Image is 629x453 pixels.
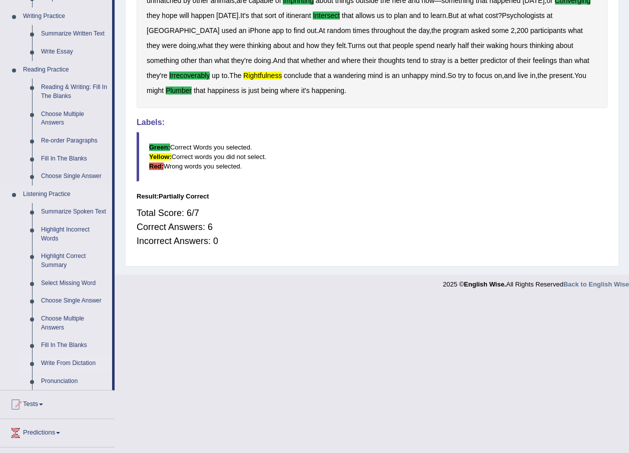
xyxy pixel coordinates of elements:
b: their [471,41,484,49]
b: You [574,71,586,79]
b: it's [301,86,310,94]
b: to [468,71,474,79]
b: The [229,71,241,79]
b: being [261,86,278,94]
b: used [222,26,237,34]
b: out [307,26,316,34]
b: that [287,56,299,64]
b: they [147,11,160,19]
a: Summarize Spoken Text [37,203,112,221]
b: about [273,41,291,49]
div: Result: [137,191,607,201]
b: And [273,56,286,64]
b: they [215,41,228,49]
b: plumber [166,86,192,94]
b: rightfulness [243,71,282,79]
b: will [179,11,189,19]
b: doing [179,41,196,49]
b: they [147,41,160,49]
b: focus [475,71,492,79]
b: It's [240,11,249,19]
b: to [422,56,428,64]
b: to [423,11,429,19]
b: random [327,26,351,34]
b: might [147,86,164,94]
b: day [419,26,430,34]
b: better [460,56,478,64]
b: of [509,56,515,64]
b: unhappy [401,71,428,79]
b: happening [312,86,344,94]
b: wandering [333,71,366,79]
b: they [321,41,334,49]
b: Psychologists [502,11,545,19]
b: cost [485,11,498,19]
b: an [392,71,400,79]
b: what [574,56,589,64]
blockquote: Correct Words you selected. Correct words you did not select. Wrong words you selected. [137,132,607,181]
b: thinking [530,41,554,49]
b: happiness [207,86,239,94]
a: Tests [1,390,115,415]
b: than [199,56,212,64]
a: Summarize Written Text [37,25,112,43]
b: that [194,86,205,94]
a: Highlight Incorrect Words [37,221,112,247]
a: Predictions [1,419,115,444]
b: intersect [313,11,340,19]
b: irrecoverably [169,71,210,79]
b: and [409,11,421,19]
div: 2025 © All Rights Reserved [443,274,629,289]
b: iPhone [248,26,270,34]
b: what [214,56,229,64]
b: out [367,41,377,49]
b: Red: [149,162,164,170]
b: in [530,71,535,79]
b: people [392,41,413,49]
b: feelings [533,56,557,64]
b: mind [368,71,383,79]
b: 2 [511,26,515,34]
b: find [294,26,305,34]
b: and [293,41,304,49]
b: something [147,56,179,64]
b: and [504,71,515,79]
a: Highlight Correct Summary [37,247,112,274]
b: doing [254,56,271,64]
b: conclude [284,71,312,79]
a: Re-order Paragraphs [37,132,112,150]
b: hours [510,41,528,49]
h4: Labels: [137,118,607,127]
b: were [230,41,245,49]
b: present [549,71,572,79]
div: Total Score: 6/7 Correct Answers: 6 Incorrect Answers: 0 [137,201,607,253]
b: plan [394,11,407,19]
a: Reading & Writing: Fill In The Blanks [37,78,112,105]
b: on [494,71,502,79]
b: they're [147,71,168,79]
b: they're [231,56,252,64]
b: to [222,71,228,79]
b: learn [431,11,446,19]
b: a [327,71,331,79]
b: that [379,41,390,49]
b: up [212,71,220,79]
a: Fill In The Blanks [37,336,112,354]
b: the [407,26,416,34]
b: the [431,26,441,34]
b: happen [191,11,215,19]
b: just [248,86,259,94]
b: live [517,71,528,79]
b: asked [471,26,489,34]
b: At [318,26,325,34]
b: [DATE] [216,11,238,19]
b: is [385,71,390,79]
b: times [353,26,369,34]
b: program [443,26,469,34]
b: their [517,56,531,64]
b: So [447,71,456,79]
a: Pronunciation [37,372,112,390]
a: Write From Dictation [37,354,112,372]
b: [GEOGRAPHIC_DATA] [147,26,220,34]
b: that [342,11,353,19]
